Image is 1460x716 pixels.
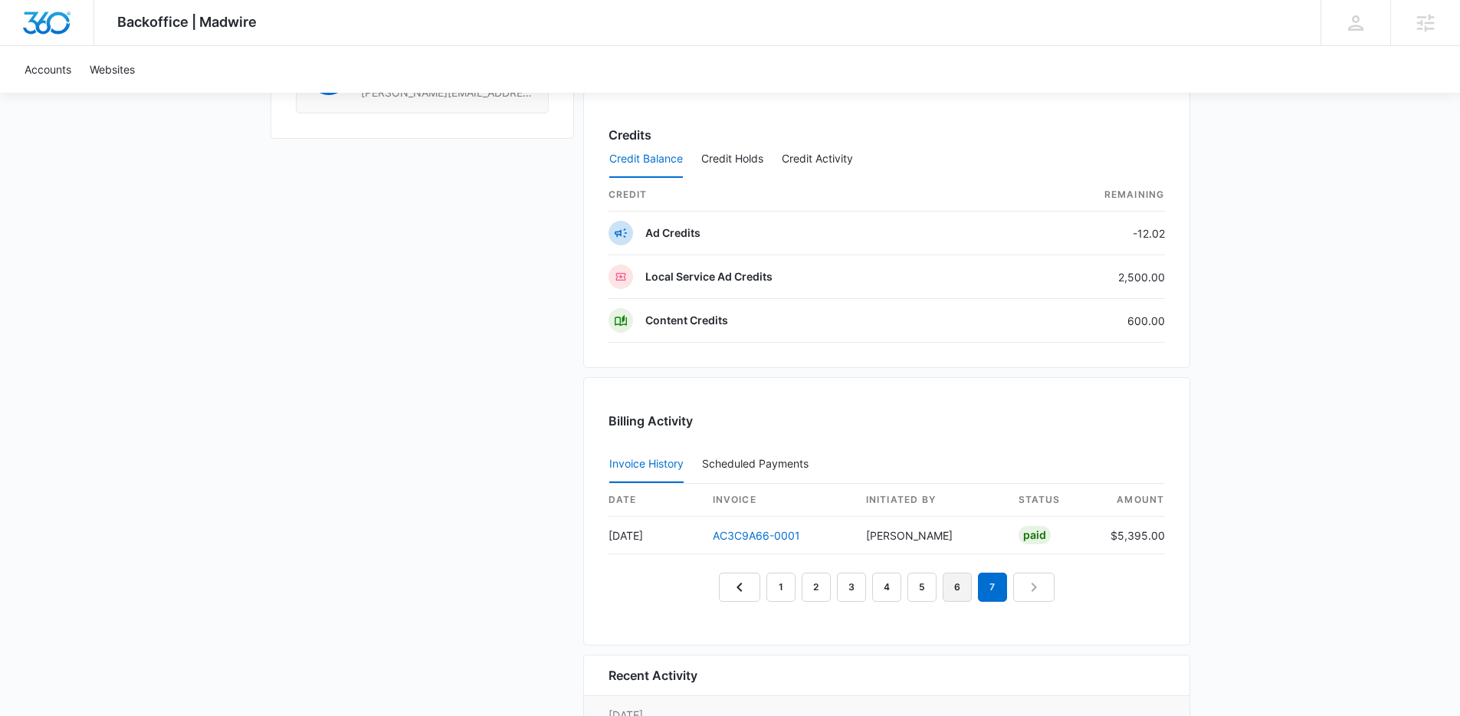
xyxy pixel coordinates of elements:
[702,458,815,469] div: Scheduled Payments
[645,225,700,241] p: Ad Credits
[782,141,853,178] button: Credit Activity
[700,484,854,517] th: invoice
[713,529,800,542] a: AC3C9A66-0001
[609,179,1002,212] th: credit
[1002,299,1165,343] td: 600.00
[15,46,80,93] a: Accounts
[609,412,1165,430] h3: Billing Activity
[645,269,773,284] p: Local Service Ad Credits
[837,573,866,602] a: Page 3
[609,484,700,517] th: date
[1019,526,1051,544] div: Paid
[854,517,1006,554] td: [PERSON_NAME]
[907,573,937,602] a: Page 5
[117,14,257,30] span: Backoffice | Madwire
[645,313,728,328] p: Content Credits
[719,573,760,602] a: Previous Page
[1098,517,1165,554] td: $5,395.00
[1002,255,1165,299] td: 2,500.00
[1006,484,1098,517] th: status
[766,573,796,602] a: Page 1
[609,126,651,144] h3: Credits
[701,141,763,178] button: Credit Holds
[872,573,901,602] a: Page 4
[609,446,684,483] button: Invoice History
[1002,212,1165,255] td: -12.02
[978,573,1007,602] em: 7
[943,573,972,602] a: Page 6
[609,517,700,554] td: [DATE]
[1098,484,1165,517] th: amount
[719,573,1055,602] nav: Pagination
[854,484,1006,517] th: Initiated By
[609,666,697,685] h6: Recent Activity
[1002,179,1165,212] th: Remaining
[80,46,144,93] a: Websites
[609,141,683,178] button: Credit Balance
[802,573,831,602] a: Page 2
